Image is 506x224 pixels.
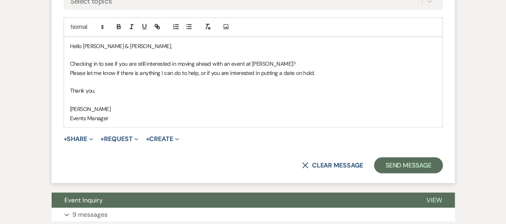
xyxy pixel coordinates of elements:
button: 9 messages [52,208,455,221]
p: 9 messages [72,209,108,220]
span: + [100,135,104,142]
button: Clear message [302,162,363,168]
p: Events Manager [70,113,436,122]
p: Please let me know if there is anything I can do to help, or if you are interested in putting a d... [70,69,436,77]
button: View [414,192,455,208]
button: Send Message [374,157,442,173]
p: Thank you, [70,86,436,95]
span: + [64,135,67,142]
span: Event Inquiry [64,196,103,204]
button: Event Inquiry [52,192,414,208]
button: Create [146,135,179,142]
button: Share [64,135,94,142]
button: Request [100,135,138,142]
p: Hello [PERSON_NAME] & [PERSON_NAME], [70,42,436,50]
span: View [426,196,442,204]
p: Checking in to see if you are still interested in moving ahead with an event at [PERSON_NAME]? [70,59,436,68]
span: + [146,135,149,142]
p: [PERSON_NAME] [70,104,436,113]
